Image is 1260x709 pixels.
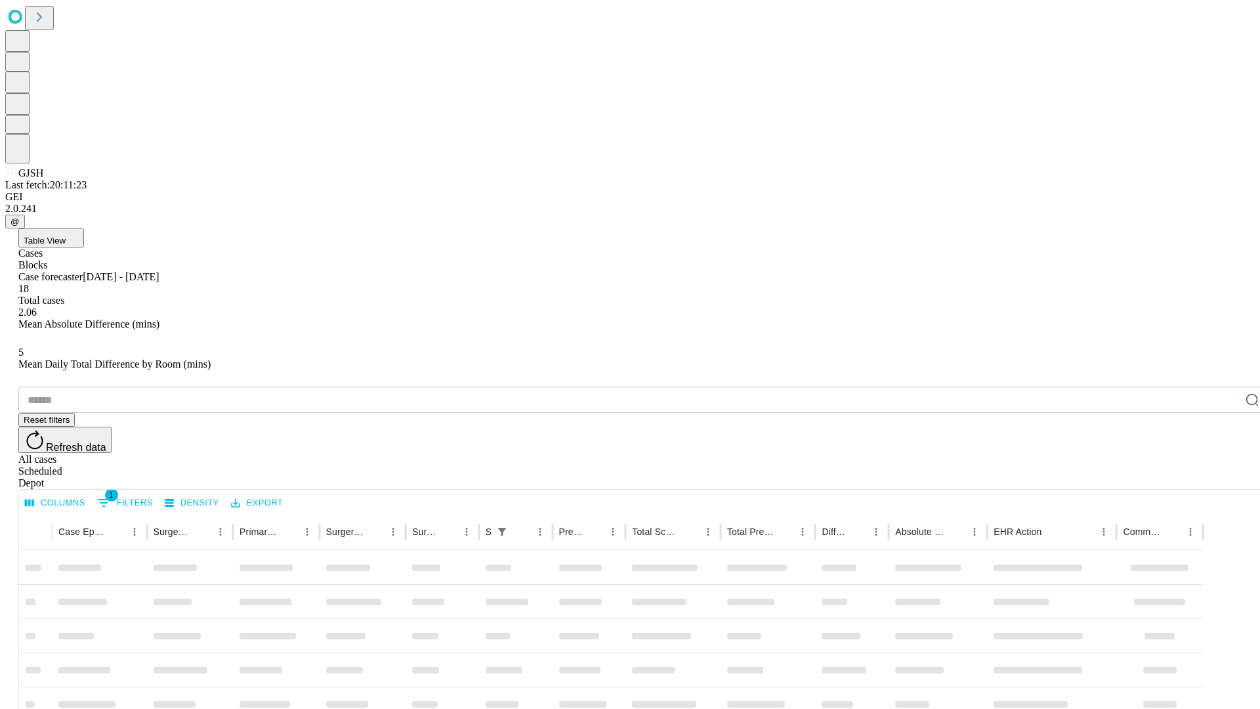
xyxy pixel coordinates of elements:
button: Menu [867,523,885,541]
button: Menu [211,523,230,541]
button: Sort [681,523,699,541]
div: 2.0.241 [5,203,1255,215]
div: 1 active filter [493,523,511,541]
div: Total Scheduled Duration [632,526,679,537]
div: Surgeon Name [154,526,192,537]
span: GJSH [18,167,43,179]
button: Menu [793,523,812,541]
button: Menu [965,523,984,541]
span: Mean Daily Total Difference by Room (mins) [18,358,211,370]
div: Primary Service [240,526,278,537]
span: 5 [18,347,24,358]
button: Sort [513,523,531,541]
button: Menu [604,523,622,541]
button: Menu [1181,523,1200,541]
span: [DATE] - [DATE] [83,271,159,282]
button: Menu [298,523,316,541]
span: 1 [105,488,118,502]
div: Comments [1123,526,1161,537]
button: Menu [699,523,717,541]
button: Sort [775,523,793,541]
span: Mean Absolute Difference (mins) [18,318,159,330]
div: Scheduled In Room Duration [486,526,492,537]
div: GEI [5,191,1255,203]
button: Sort [585,523,604,541]
button: Menu [457,523,476,541]
div: Predicted In Room Duration [559,526,585,537]
span: Total cases [18,295,64,306]
button: @ [5,215,25,228]
button: Menu [1095,523,1113,541]
div: Surgery Date [412,526,438,537]
button: Export [228,493,286,513]
button: Sort [947,523,965,541]
div: Surgery Name [326,526,364,537]
span: Last fetch: 20:11:23 [5,179,87,190]
button: Select columns [22,493,89,513]
div: EHR Action [994,526,1041,537]
span: Table View [24,236,66,246]
button: Sort [193,523,211,541]
button: Refresh data [18,427,112,453]
span: 18 [18,283,29,294]
button: Reset filters [18,413,75,427]
div: Difference [822,526,847,537]
button: Density [161,493,222,513]
button: Table View [18,228,84,247]
button: Sort [280,523,298,541]
button: Menu [125,523,144,541]
button: Sort [1163,523,1181,541]
div: Case Epic Id [58,526,106,537]
button: Sort [1043,523,1061,541]
span: @ [10,217,20,226]
span: Reset filters [24,415,70,425]
button: Sort [849,523,867,541]
div: Absolute Difference [895,526,946,537]
span: Case forecaster [18,271,83,282]
button: Sort [366,523,384,541]
button: Sort [107,523,125,541]
button: Sort [439,523,457,541]
button: Show filters [94,492,156,513]
button: Show filters [493,523,511,541]
button: Menu [531,523,549,541]
div: Total Predicted Duration [727,526,774,537]
span: Refresh data [46,442,106,453]
button: Menu [384,523,402,541]
span: 2.06 [18,307,37,318]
